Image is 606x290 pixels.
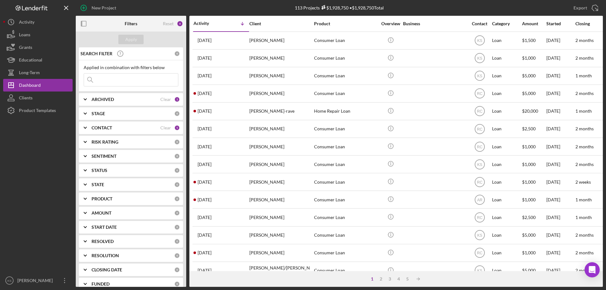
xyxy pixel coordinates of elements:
[3,28,73,41] button: Loans
[575,91,594,96] time: 2 months
[575,268,594,273] time: 2 months
[314,156,377,173] div: Consumer Loan
[198,162,211,167] time: 2025-09-23 13:31
[174,196,180,202] div: 0
[314,50,377,67] div: Consumer Loan
[546,103,575,120] div: [DATE]
[492,245,521,261] div: Loan
[585,262,600,277] div: Open Intercom Messenger
[385,276,394,281] div: 3
[314,32,377,49] div: Consumer Loan
[522,144,536,149] span: $1,000
[575,144,594,149] time: 2 months
[249,21,312,26] div: Client
[522,250,536,255] span: $1,000
[546,50,575,67] div: [DATE]
[575,126,594,131] time: 2 months
[174,168,180,173] div: 0
[477,162,482,167] text: KS
[575,215,592,220] time: 1 month
[492,209,521,226] div: Loan
[546,138,575,155] div: [DATE]
[492,21,521,26] div: Category
[320,5,348,10] div: $1,928,750
[522,215,536,220] span: $2,500
[92,154,116,159] b: SENTIMENT
[198,180,211,185] time: 2025-09-22 21:40
[575,162,594,167] time: 2 months
[522,73,536,78] span: $5,000
[92,182,104,187] b: STATE
[314,174,377,190] div: Consumer Loan
[492,138,521,155] div: Loan
[249,50,312,67] div: [PERSON_NAME]
[522,21,546,26] div: Amount
[177,21,183,27] div: 6
[76,2,122,14] button: New Project
[174,224,180,230] div: 0
[314,245,377,261] div: Consumer Loan
[160,97,171,102] div: Clear
[575,55,594,61] time: 2 months
[174,139,180,145] div: 0
[477,92,483,96] text: RC
[522,126,536,131] span: $2,500
[546,245,575,261] div: [DATE]
[522,108,538,114] span: $20,000
[477,109,483,114] text: RC
[546,174,575,190] div: [DATE]
[575,250,594,255] time: 2 months
[492,227,521,244] div: Loan
[19,41,32,55] div: Grants
[249,174,312,190] div: [PERSON_NAME]
[492,85,521,102] div: Loan
[19,79,41,93] div: Dashboard
[477,56,482,61] text: KS
[198,250,211,255] time: 2025-09-19 20:14
[314,21,377,26] div: Product
[477,180,483,184] text: RC
[92,267,122,272] b: CLOSING DATE
[546,191,575,208] div: [DATE]
[249,85,312,102] div: [PERSON_NAME]
[394,276,403,281] div: 4
[160,125,171,130] div: Clear
[19,92,33,106] div: Clients
[403,21,466,26] div: Business
[3,79,73,92] button: Dashboard
[314,68,377,84] div: Consumer Loan
[174,267,180,273] div: 0
[92,97,114,102] b: ARCHIVED
[249,121,312,137] div: [PERSON_NAME]
[8,279,12,282] text: KS
[377,276,385,281] div: 2
[492,191,521,208] div: Loan
[314,262,377,279] div: Consumer Loan
[19,28,30,43] div: Loans
[477,251,483,255] text: RC
[174,281,180,287] div: 0
[92,225,117,230] b: START DATE
[163,21,174,26] div: Reset
[368,276,377,281] div: 1
[198,197,211,202] time: 2025-09-22 19:58
[575,179,591,185] time: 2 weeks
[492,156,521,173] div: Loan
[249,138,312,155] div: [PERSON_NAME]
[84,65,178,70] div: Applied in combination with filters below
[174,51,180,56] div: 0
[3,92,73,104] button: Clients
[249,103,312,120] div: [PERSON_NAME]-rave
[3,66,73,79] button: Long-Term
[125,35,137,44] div: Apply
[3,16,73,28] button: Activity
[492,32,521,49] div: Loan
[92,210,111,216] b: AMOUNT
[92,111,105,116] b: STAGE
[125,21,137,26] b: Filters
[92,281,110,287] b: FUNDED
